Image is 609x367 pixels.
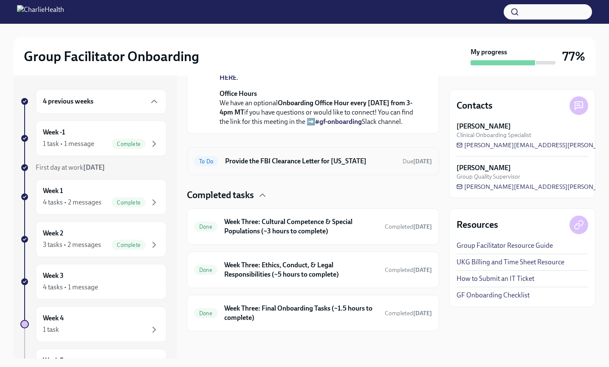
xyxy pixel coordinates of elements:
strong: [DATE] [413,158,432,165]
a: DoneWeek Three: Final Onboarding Tasks (~1.5 hours to complete)Completed[DATE] [194,302,432,324]
img: CharlieHealth [17,5,64,19]
span: Done [194,267,217,273]
a: How to Submit an IT Ticket [457,274,534,283]
span: Clinical Onboarding Specialist [457,131,531,139]
span: Completed [385,223,432,230]
strong: [PERSON_NAME] [457,122,511,131]
span: Due [403,158,432,165]
a: #gf-onboarding [315,118,362,126]
span: Group Quality Supervisor [457,173,520,181]
h3: 77% [562,49,585,64]
span: Completed [385,310,432,317]
strong: [DATE] [413,223,432,230]
strong: [DATE] [83,163,105,171]
a: Week 41 task [20,306,166,342]
a: To DoProvide the FBI Clearance Letter for [US_STATE]Due[DATE] [194,154,432,168]
span: September 16th, 2025 10:00 [403,157,432,165]
h6: Week 4 [43,314,64,323]
h6: 4 previous weeks [43,97,93,106]
strong: My progress [471,48,507,57]
h4: Contacts [457,99,493,112]
h4: Completed tasks [187,189,254,202]
h6: Week 1 [43,186,63,196]
div: 4 tasks • 1 message [43,283,98,292]
span: August 26th, 2025 20:44 [385,223,432,231]
div: 4 tasks • 2 messages [43,198,101,207]
span: Complete [112,199,146,206]
a: Week 34 tasks • 1 message [20,264,166,300]
strong: Onboarding Office Hour every [DATE] from 3-4pm MT [220,99,412,116]
h6: Week Three: Ethics, Conduct, & Legal Responsibilities (~5 hours to complete) [224,261,378,279]
span: Complete [112,242,146,248]
span: Done [194,224,217,230]
a: Week 23 tasks • 2 messagesComplete [20,221,166,257]
strong: [DATE] [413,310,432,317]
span: To Do [194,158,218,165]
div: 1 task [43,325,59,334]
h2: Group Facilitator Onboarding [24,48,199,65]
span: First day at work [36,163,105,171]
strong: [DATE] [413,266,432,274]
span: September 1st, 2025 11:32 [385,309,432,317]
h6: Week 5 [43,356,64,365]
a: DoneWeek Three: Cultural Competence & Special Populations (~3 hours to complete)Completed[DATE] [194,216,432,238]
h6: Week Three: Cultural Competence & Special Populations (~3 hours to complete) [224,217,378,236]
h6: Provide the FBI Clearance Letter for [US_STATE] [225,157,396,166]
div: 3 tasks • 2 messages [43,240,101,249]
a: DoneWeek Three: Ethics, Conduct, & Legal Responsibilities (~5 hours to complete)Completed[DATE] [194,259,432,281]
span: Done [194,310,217,317]
strong: [PERSON_NAME] [457,163,511,173]
span: Completed [385,266,432,274]
strong: Office Hours [220,90,257,98]
a: GF Onboarding Checklist [457,291,530,300]
span: August 29th, 2025 17:39 [385,266,432,274]
a: First day at work[DATE] [20,163,166,172]
a: Week -11 task • 1 messageComplete [20,120,166,156]
h6: Week 3 [43,271,64,280]
div: 4 previous weeks [36,89,166,114]
h4: Resources [457,219,498,231]
a: Group Facilitator Resource Guide [457,241,553,250]
a: UKG Billing and Time Sheet Resource [457,258,564,267]
h6: Week -1 [43,128,65,137]
div: Completed tasks [187,189,439,202]
a: Week 14 tasks • 2 messagesComplete [20,179,166,215]
p: We have an optional if you have questions or would like to connect! You can find the link for thi... [220,89,418,126]
h6: Week 2 [43,229,63,238]
h6: Week Three: Final Onboarding Tasks (~1.5 hours to complete) [224,304,378,322]
div: 1 task • 1 message [43,139,94,148]
span: Complete [112,141,146,147]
